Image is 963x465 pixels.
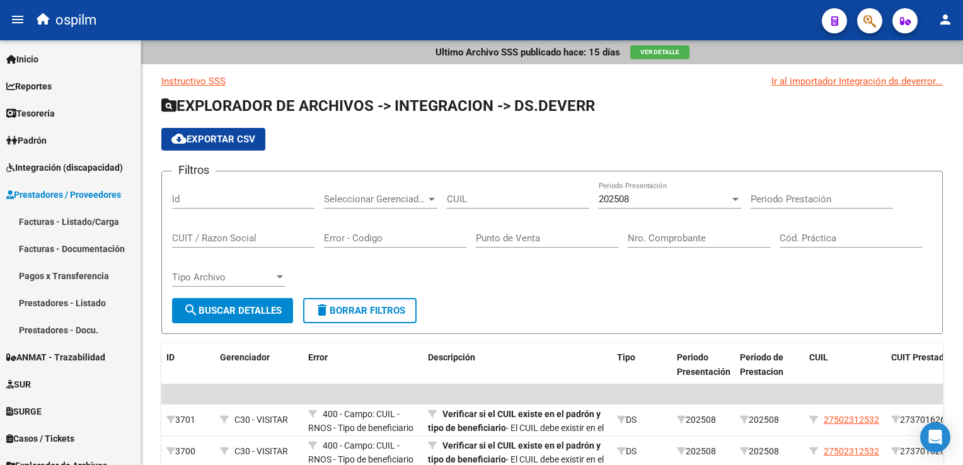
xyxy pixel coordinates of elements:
[740,444,799,459] div: 202508
[938,12,953,27] mat-icon: person
[308,440,413,465] span: 400 - Campo: CUIL - RNOS - Tipo de beneficiario
[6,405,42,418] span: SURGE
[617,413,667,427] div: DS
[166,413,210,427] div: 3701
[172,272,274,283] span: Tipo Archivo
[55,6,96,34] span: ospilm
[640,49,679,55] span: Ver Detalle
[314,305,405,316] span: Borrar Filtros
[677,413,730,427] div: 202508
[599,193,629,205] span: 202508
[677,352,730,377] span: Periodo Presentación
[612,344,672,386] datatable-header-cell: Tipo
[171,131,187,146] mat-icon: cloud_download
[891,352,952,362] span: CUIT Prestador
[428,352,475,362] span: Descripción
[183,305,282,316] span: Buscar Detalles
[161,76,226,87] a: Instructivo SSS
[183,302,199,318] mat-icon: search
[740,352,783,377] span: Periodo de Prestacion
[303,298,417,323] button: Borrar Filtros
[435,45,620,59] p: Ultimo Archivo SSS publicado hace: 15 días
[171,134,255,145] span: Exportar CSV
[740,413,799,427] div: 202508
[6,106,55,120] span: Tesorería
[771,74,943,88] div: Ir al importador Integración ds.deverror...
[166,444,210,459] div: 3700
[617,352,635,362] span: Tipo
[234,415,288,425] span: C30 - VISITAR
[172,298,293,323] button: Buscar Detalles
[166,352,175,362] span: ID
[161,128,265,151] button: Exportar CSV
[6,188,121,202] span: Prestadores / Proveedores
[804,344,886,386] datatable-header-cell: CUIL
[672,344,735,386] datatable-header-cell: Periodo Presentación
[10,12,25,27] mat-icon: menu
[920,422,950,452] div: Open Intercom Messenger
[630,45,689,59] button: Ver Detalle
[428,440,601,465] strong: Verificar si el CUIL existe en el padrón y tipo de beneficiario
[303,344,423,386] datatable-header-cell: Error
[161,344,215,386] datatable-header-cell: ID
[161,97,595,115] span: EXPLORADOR DE ARCHIVOS -> INTEGRACION -> DS.DEVERR
[324,193,426,205] span: Seleccionar Gerenciador
[6,377,31,391] span: SUR
[215,344,303,386] datatable-header-cell: Gerenciador
[423,344,612,386] datatable-header-cell: Descripción
[6,79,52,93] span: Reportes
[824,415,879,425] span: 27502312532
[428,409,601,433] strong: Verificar si el CUIL existe en el padrón y tipo de beneficiario
[308,409,413,433] span: 400 - Campo: CUIL - RNOS - Tipo de beneficiario
[172,161,216,179] h3: Filtros
[234,446,288,456] span: C30 - VISITAR
[6,161,123,175] span: Integración (discapacidad)
[6,350,105,364] span: ANMAT - Trazabilidad
[6,52,38,66] span: Inicio
[824,446,879,456] span: 27502312532
[735,344,804,386] datatable-header-cell: Periodo de Prestacion
[677,444,730,459] div: 202508
[6,432,74,445] span: Casos / Tickets
[314,302,330,318] mat-icon: delete
[617,444,667,459] div: DS
[220,352,270,362] span: Gerenciador
[308,352,328,362] span: Error
[6,134,47,147] span: Padrón
[809,352,828,362] span: CUIL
